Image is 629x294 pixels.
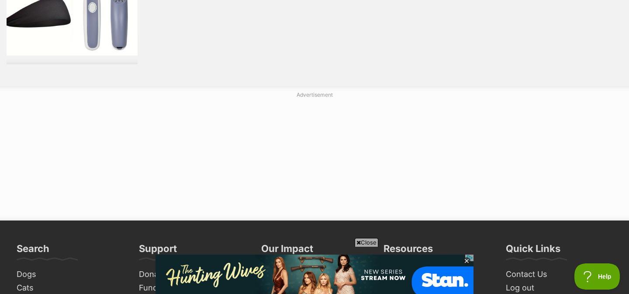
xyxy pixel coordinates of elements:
[261,242,313,260] h3: Our Impact
[355,238,378,247] span: Close
[135,268,249,281] a: Donate
[156,250,473,290] iframe: Advertisement
[502,268,616,281] a: Contact Us
[67,177,131,263] img: https://img.kwcdn.com/product/fancy/56d08815-a34c-4ea4-b1b6-d26f1230031e.jpg?imageMogr2/strip/siz...
[384,242,433,260] h3: Resources
[67,88,131,175] img: https://img.kwcdn.com/product/fancy/f652854a-3ccb-49a2-b26c-e6c6c7b64767.jpg?imageMogr2/strip/siz...
[506,242,560,260] h3: Quick Links
[574,263,620,290] iframe: Help Scout Beacon - Open
[13,268,127,281] a: Dogs
[139,242,177,260] h3: Support
[103,102,526,212] iframe: Advertisement
[17,242,49,260] h3: Search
